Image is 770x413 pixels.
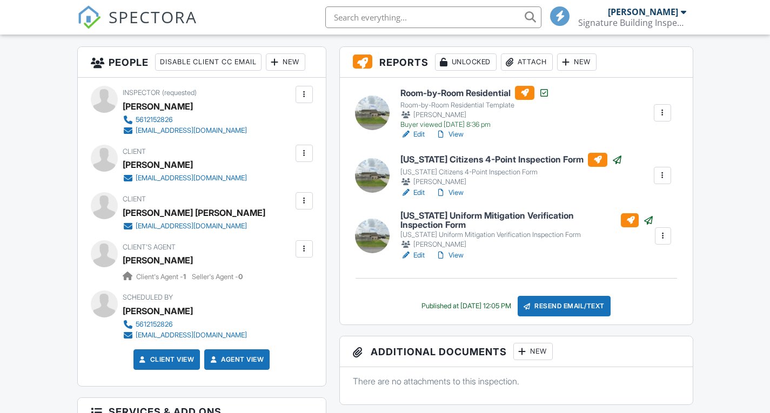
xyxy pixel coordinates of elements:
[435,53,497,71] div: Unlocked
[400,168,622,177] div: [US_STATE] Citizens 4-Point Inspection Form
[123,319,247,330] a: 5612152826
[400,86,550,100] h6: Room-by-Room Residential
[353,375,680,387] p: There are no attachments to this inspection.
[123,293,173,301] span: Scheduled By
[123,147,146,155] span: Client
[123,221,257,232] a: [EMAIL_ADDRESS][DOMAIN_NAME]
[123,98,193,114] div: [PERSON_NAME]
[123,173,247,184] a: [EMAIL_ADDRESS][DOMAIN_NAME]
[400,187,425,198] a: Edit
[400,211,654,230] h6: [US_STATE] Uniform Mitigation Verification Inspection Form
[513,343,553,360] div: New
[137,354,195,365] a: Client View
[400,86,550,129] a: Room-by-Room Residential Room-by-Room Residential Template [PERSON_NAME] Buyer viewed [DATE] 8:36 pm
[123,252,193,268] a: [PERSON_NAME]
[123,330,247,341] a: [EMAIL_ADDRESS][DOMAIN_NAME]
[162,89,197,97] span: (requested)
[123,114,247,125] a: 5612152826
[340,47,693,78] h3: Reports
[578,17,686,28] div: Signature Building Inspections
[77,15,197,37] a: SPECTORA
[183,273,186,281] strong: 1
[400,239,654,250] div: [PERSON_NAME]
[266,53,305,71] div: New
[518,296,611,316] div: Resend Email/Text
[136,320,173,329] div: 5612152826
[136,331,247,340] div: [EMAIL_ADDRESS][DOMAIN_NAME]
[436,187,464,198] a: View
[400,153,622,167] h6: [US_STATE] Citizens 4-Point Inspection Form
[400,120,550,129] div: Buyer viewed [DATE] 8:36 pm
[123,125,247,136] a: [EMAIL_ADDRESS][DOMAIN_NAME]
[400,231,654,239] div: [US_STATE] Uniform Mitigation Verification Inspection Form
[400,110,550,120] div: [PERSON_NAME]
[78,47,326,78] h3: People
[238,273,243,281] strong: 0
[400,211,654,250] a: [US_STATE] Uniform Mitigation Verification Inspection Form [US_STATE] Uniform Mitigation Verifica...
[136,116,173,124] div: 5612152826
[400,153,622,187] a: [US_STATE] Citizens 4-Point Inspection Form [US_STATE] Citizens 4-Point Inspection Form [PERSON_N...
[608,6,678,17] div: [PERSON_NAME]
[192,273,243,281] span: Seller's Agent -
[123,195,146,203] span: Client
[208,354,264,365] a: Agent View
[436,250,464,261] a: View
[123,243,176,251] span: Client's Agent
[77,5,101,29] img: The Best Home Inspection Software - Spectora
[400,129,425,140] a: Edit
[123,89,160,97] span: Inspector
[109,5,197,28] span: SPECTORA
[136,174,247,182] div: [EMAIL_ADDRESS][DOMAIN_NAME]
[421,302,511,310] div: Published at [DATE] 12:05 PM
[436,129,464,140] a: View
[155,53,262,71] div: Disable Client CC Email
[136,222,247,231] div: [EMAIL_ADDRESS][DOMAIN_NAME]
[501,53,553,71] div: Attach
[400,177,622,187] div: [PERSON_NAME]
[123,303,193,319] div: [PERSON_NAME]
[325,6,541,28] input: Search everything...
[136,273,188,281] span: Client's Agent -
[123,205,265,221] div: [PERSON_NAME] [PERSON_NAME]
[400,101,550,110] div: Room-by-Room Residential Template
[400,250,425,261] a: Edit
[123,157,193,173] div: [PERSON_NAME]
[136,126,247,135] div: [EMAIL_ADDRESS][DOMAIN_NAME]
[557,53,597,71] div: New
[340,336,693,367] h3: Additional Documents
